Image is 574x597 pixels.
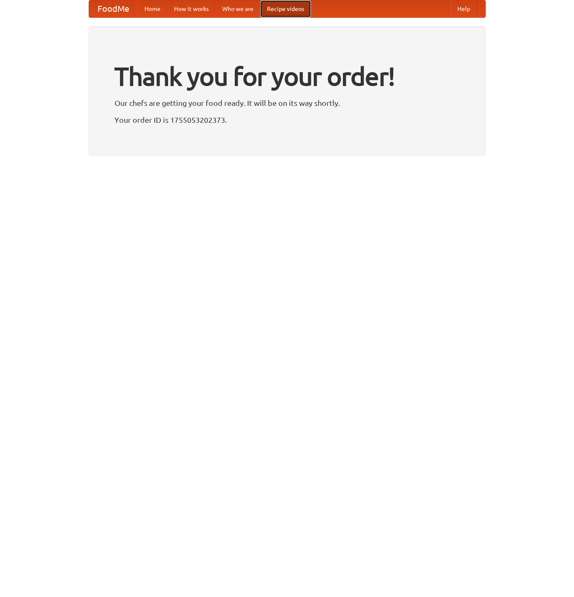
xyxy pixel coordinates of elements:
[451,0,477,17] a: Help
[114,56,460,97] h1: Thank you for your order!
[89,0,138,17] a: FoodMe
[260,0,311,17] a: Recipe videos
[138,0,167,17] a: Home
[167,0,215,17] a: How it works
[114,113,460,126] p: Your order ID is 1755053202373.
[114,97,460,109] p: Our chefs are getting your food ready. It will be on its way shortly.
[215,0,260,17] a: Who we are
